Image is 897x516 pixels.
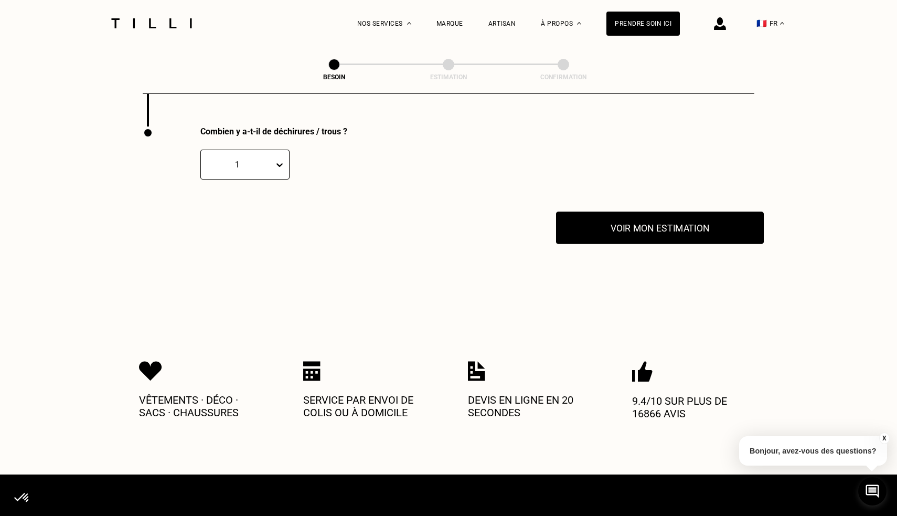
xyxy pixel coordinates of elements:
img: Menu déroulant à propos [577,22,581,25]
img: Icon [303,361,321,381]
button: Voir mon estimation [556,212,764,244]
div: 1 [206,160,269,170]
span: 🇫🇷 [756,18,767,28]
p: Vêtements · Déco · Sacs · Chaussures [139,394,265,419]
a: Marque [436,20,463,27]
img: Logo du service de couturière Tilli [108,18,196,28]
div: Estimation [396,73,501,81]
button: X [879,433,889,444]
img: Icon [632,361,653,382]
img: icône connexion [714,17,726,30]
img: Menu déroulant [407,22,411,25]
img: menu déroulant [780,22,784,25]
a: Prendre soin ici [606,12,680,36]
div: Besoin [282,73,387,81]
img: Icon [468,361,485,381]
p: 9.4/10 sur plus de 16866 avis [632,395,758,420]
a: Artisan [488,20,516,27]
img: Icon [139,361,162,381]
p: Devis en ligne en 20 secondes [468,394,594,419]
div: Confirmation [511,73,616,81]
div: Combien y a-t-il de déchirures / trous ? [200,127,608,136]
p: Bonjour, avez-vous des questions? [739,436,887,466]
p: Service par envoi de colis ou à domicile [303,394,429,419]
